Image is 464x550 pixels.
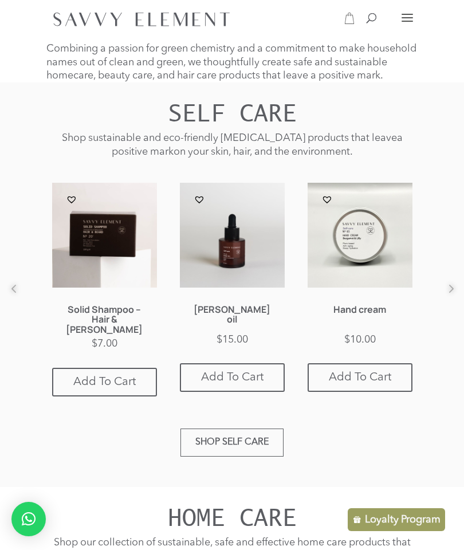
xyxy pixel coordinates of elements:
[92,339,117,349] bdi: 7.00
[174,147,353,157] span: on your skin, hair, and the environment.
[217,335,222,345] span: $
[62,305,146,335] h1: Solid Shampoo – Hair & [PERSON_NAME]
[46,504,418,536] h2: Home CARE
[46,132,418,159] p: a positive mark
[344,335,376,345] bdi: 10.00
[344,335,350,345] span: $
[62,133,397,143] span: Shop sustainable and eco-friendly [MEDICAL_DATA] products that leave
[49,7,234,31] img: SavvyElement
[217,335,248,345] bdi: 15.00
[52,183,157,288] img: Solid Shampoo for the Hair & Beard by Savvy Element
[92,339,97,349] span: $
[435,292,446,304] button: Next
[46,42,418,82] p: Combining a passion for green chemistry and a commitment to make household names out of clean and...
[180,183,285,288] img: Beard oil
[180,429,284,457] a: Shop Self care
[308,363,412,392] a: Add to cart: “Hand cream”
[46,100,418,131] h2: SELF CARE
[52,368,157,396] a: Add to cart: “Solid Shampoo - Hair & Beard”
[18,292,29,304] button: Previous
[365,513,441,527] p: Loyalty Program
[318,305,402,331] h1: Hand cream
[308,183,412,288] img: Hand cream
[180,363,285,392] a: Add to cart: “Beard oil”
[190,305,274,331] h1: [PERSON_NAME] oil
